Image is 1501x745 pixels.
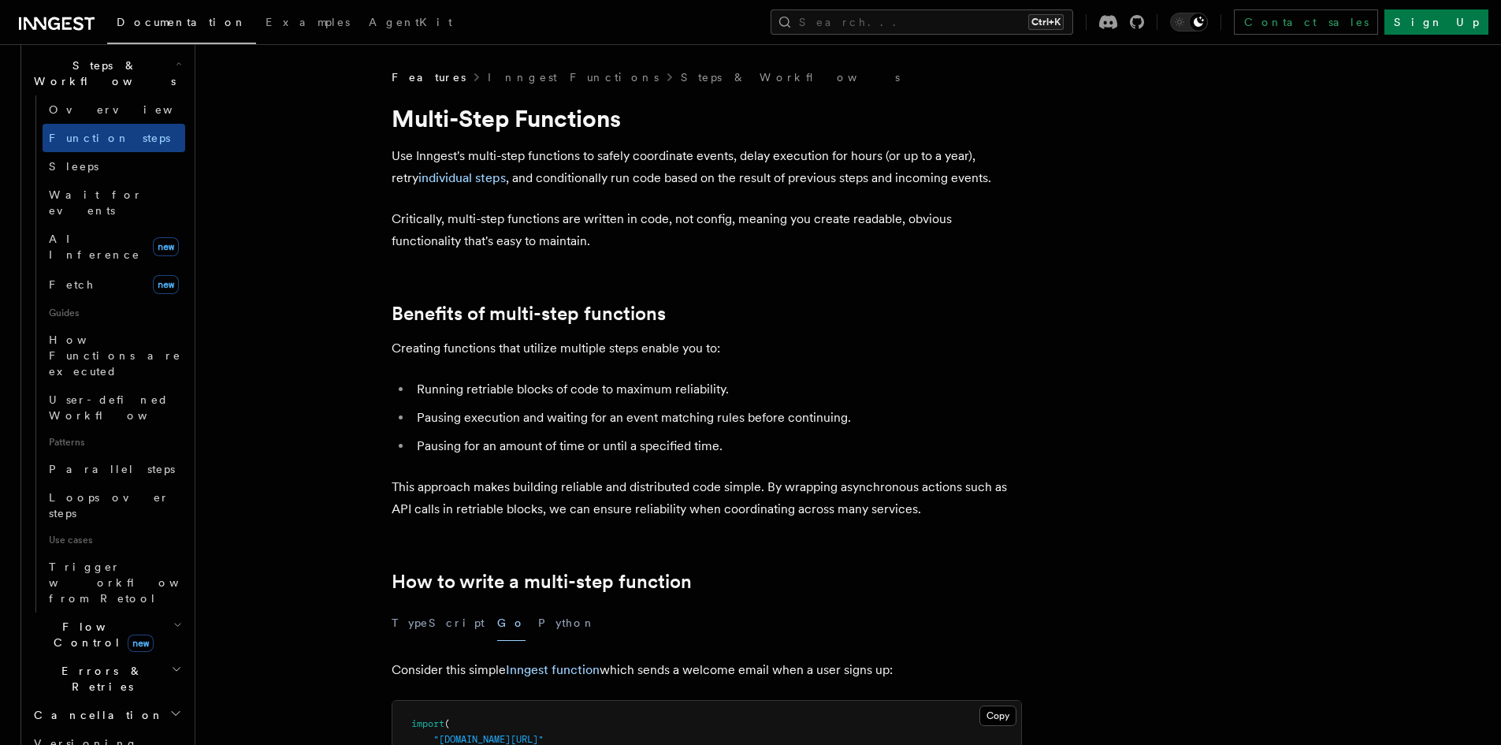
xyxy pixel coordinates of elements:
[43,430,185,455] span: Patterns
[43,225,185,269] a: AI Inferencenew
[43,181,185,225] a: Wait for events
[771,9,1073,35] button: Search...Ctrl+K
[979,706,1016,726] button: Copy
[488,69,659,85] a: Inngest Functions
[256,5,359,43] a: Examples
[1234,9,1378,35] a: Contact sales
[153,275,179,294] span: new
[497,605,526,641] button: Go
[28,707,164,723] span: Cancellation
[392,476,1022,520] p: This approach makes building reliable and distributed code simple. By wrapping asynchronous actio...
[43,124,185,152] a: Function steps
[128,635,154,652] span: new
[28,701,185,729] button: Cancellation
[43,300,185,326] span: Guides
[1028,14,1064,30] kbd: Ctrl+K
[107,5,256,44] a: Documentation
[392,145,1022,189] p: Use Inngest's multi-step functions to safely coordinate events, delay execution for hours (or up ...
[153,237,179,256] span: new
[444,718,450,729] span: (
[392,208,1022,252] p: Critically, multi-step functions are written in code, not config, meaning you create readable, ob...
[506,662,600,677] a: Inngest function
[117,16,247,28] span: Documentation
[392,571,692,593] a: How to write a multi-step function
[418,170,506,185] a: individual steps
[359,5,462,43] a: AgentKit
[49,333,181,378] span: How Functions are executed
[28,95,185,613] div: Steps & Workflows
[369,16,452,28] span: AgentKit
[28,663,171,695] span: Errors & Retries
[1170,13,1208,32] button: Toggle dark mode
[43,269,185,300] a: Fetchnew
[49,463,175,475] span: Parallel steps
[49,393,191,422] span: User-defined Workflows
[49,160,98,173] span: Sleeps
[49,233,140,261] span: AI Inference
[43,455,185,483] a: Parallel steps
[43,386,185,430] a: User-defined Workflows
[28,619,173,650] span: Flow Control
[681,69,900,85] a: Steps & Workflows
[28,51,185,95] button: Steps & Workflows
[28,58,176,89] span: Steps & Workflows
[28,613,185,657] button: Flow Controlnew
[49,491,169,520] span: Loops over steps
[433,734,544,745] span: "[DOMAIN_NAME][URL]"
[43,152,185,181] a: Sleeps
[412,407,1022,429] li: Pausing execution and waiting for an event matching rules before continuing.
[392,659,1022,681] p: Consider this simple which sends a welcome email when a user signs up:
[43,553,185,613] a: Trigger workflows from Retool
[43,326,185,386] a: How Functions are executed
[392,303,666,325] a: Benefits of multi-step functions
[49,188,143,217] span: Wait for events
[1384,9,1488,35] a: Sign Up
[412,435,1022,457] li: Pausing for an amount of time or until a specified time.
[392,605,485,641] button: TypeScript
[49,103,211,116] span: Overview
[43,95,185,124] a: Overview
[411,718,444,729] span: import
[538,605,596,641] button: Python
[266,16,350,28] span: Examples
[49,561,222,605] span: Trigger workflows from Retool
[392,337,1022,359] p: Creating functions that utilize multiple steps enable you to:
[28,657,185,701] button: Errors & Retries
[43,527,185,553] span: Use cases
[49,132,170,144] span: Function steps
[412,378,1022,400] li: Running retriable blocks of code to maximum reliability.
[43,483,185,527] a: Loops over steps
[392,69,466,85] span: Features
[49,278,95,291] span: Fetch
[392,104,1022,132] h1: Multi-Step Functions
